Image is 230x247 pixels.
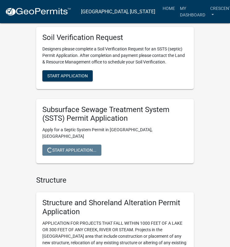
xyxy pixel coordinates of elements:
[42,70,93,81] button: Start Application
[36,176,194,185] h4: Structure
[47,148,96,153] span: Start Application...
[81,6,155,17] a: [GEOGRAPHIC_DATA], [US_STATE]
[47,73,88,78] span: Start Application
[42,46,188,65] p: Designers please complete a Soil Verification Request for an SSTS (septic) Permit Application. Af...
[160,2,177,14] a: Home
[177,2,208,21] a: My Dashboard
[42,127,188,140] p: Apply for a Septic System Permit in [GEOGRAPHIC_DATA], [GEOGRAPHIC_DATA]
[42,105,188,123] h5: Subsurface Sewage Treatment System (SSTS) Permit Application
[42,145,101,156] button: Start Application...
[42,33,188,42] h5: Soil Verification Request
[42,198,188,216] h5: Structure and Shoreland Alteration Permit Application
